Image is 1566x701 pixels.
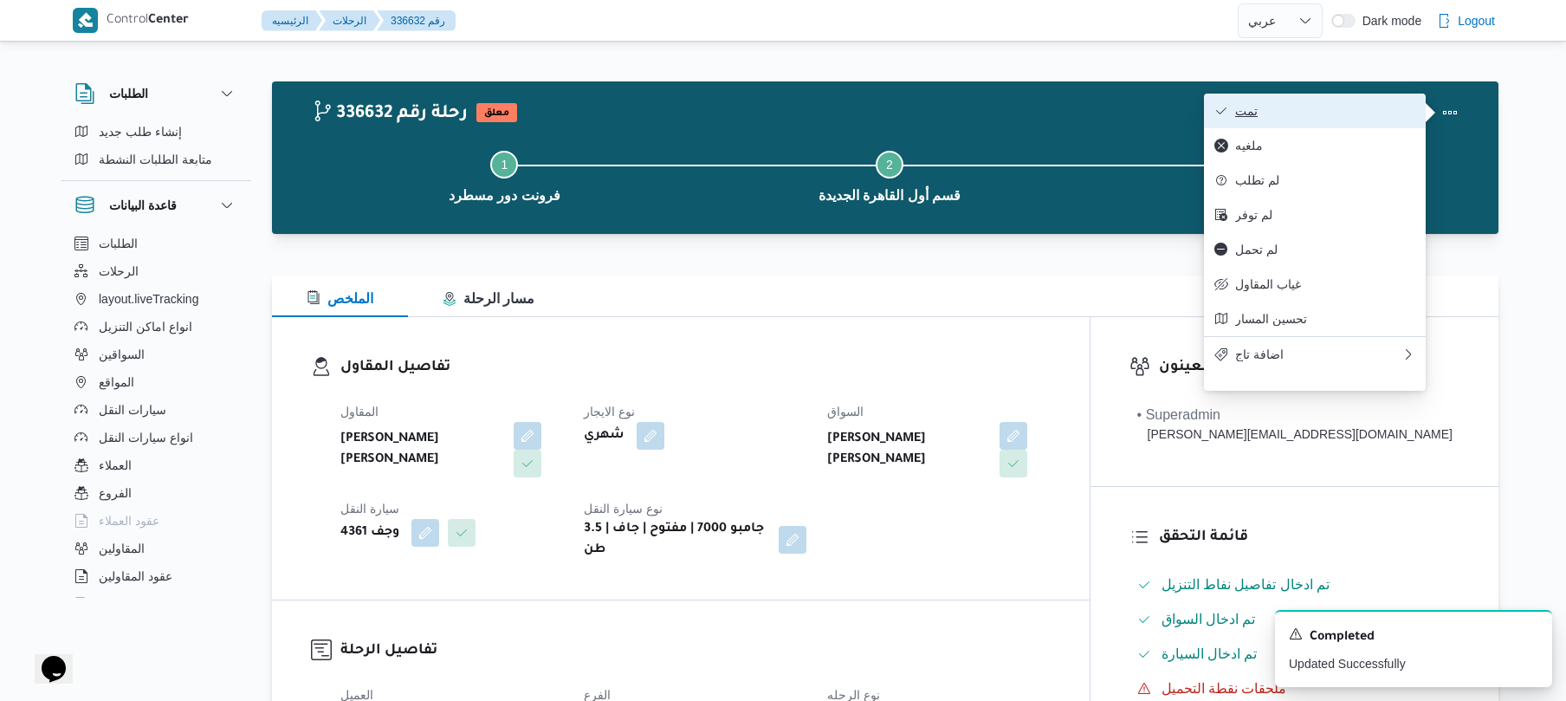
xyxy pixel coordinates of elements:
span: لم تطلب [1235,173,1415,187]
span: عقود العملاء [99,510,159,531]
h3: قاعدة البيانات [109,195,177,216]
span: سيارات النقل [99,399,166,420]
span: متابعة الطلبات النشطة [99,149,212,170]
button: انواع سيارات النقل [68,424,244,451]
span: تم ادخال السواق [1162,609,1256,630]
span: لم توفر [1235,208,1415,222]
p: Updated Successfully [1289,655,1538,673]
span: انواع سيارات النقل [99,427,193,448]
span: اضافة تاج [1235,347,1401,361]
button: سيارات النقل [68,396,244,424]
span: المقاول [340,405,379,419]
span: الملخص [307,291,373,306]
span: لم تحمل [1235,243,1415,256]
span: 2 [886,158,893,172]
div: الطلبات [61,118,251,180]
span: تم ادخال تفاصيل نفاط التنزيل [1162,577,1330,592]
img: X8yXhbKr1z7QwAAAABJRU5ErkJggg== [73,8,98,33]
h3: تفاصيل المقاول [340,356,1051,380]
button: غياب المقاول [1204,267,1426,302]
b: جامبو 7000 | مفتوح | جاف | 3.5 طن [584,519,767,561]
span: الفروع [99,483,132,503]
button: تحسين المسار [1204,302,1426,336]
span: ملغيه [1235,139,1415,153]
h3: تفاصيل الرحلة [340,639,1051,663]
button: السواقين [68,341,244,368]
span: مسار الرحلة [443,291,534,306]
button: لم تحمل [1204,232,1426,267]
button: ملغيه [1204,128,1426,163]
div: [PERSON_NAME][EMAIL_ADDRESS][DOMAIN_NAME] [1137,425,1453,444]
span: تم ادخال السواق [1162,612,1256,626]
span: تحسين المسار [1235,312,1415,326]
button: الطلبات [74,83,237,104]
b: شهري [584,425,624,446]
span: نوع الايجار [584,405,635,419]
span: غياب المقاول [1235,277,1415,291]
button: Logout [1430,3,1502,38]
h3: المعينون [1159,356,1459,380]
span: layout.liveTracking [99,289,198,309]
span: Completed [1310,627,1375,648]
button: 336632 رقم [377,10,456,31]
span: تم ادخال السيارة [1162,644,1258,665]
span: الرحلات [99,261,139,282]
button: الفروع [68,479,244,507]
button: فرونت دور مسطرد [312,130,697,220]
button: إنشاء طلب جديد [68,118,244,146]
h3: الطلبات [109,83,148,104]
button: الرحلات [68,257,244,285]
b: Center [148,14,189,28]
button: تمت [1204,94,1426,128]
b: معلق [484,108,509,119]
button: العملاء [68,451,244,479]
button: المقاولين [68,535,244,562]
div: قاعدة البيانات [61,230,251,605]
span: معلق [476,103,517,122]
span: Logout [1458,10,1495,31]
b: [PERSON_NAME] [PERSON_NAME] [827,429,988,471]
span: تم ادخال تفاصيل نفاط التنزيل [1162,574,1330,595]
button: لم توفر [1204,198,1426,232]
button: المواقع [68,368,244,396]
button: متابعة الطلبات النشطة [68,146,244,173]
span: تم ادخال السيارة [1162,646,1258,661]
button: انواع اماكن التنزيل [68,313,244,341]
span: عقود المقاولين [99,566,172,587]
button: قاعدة البيانات [74,195,237,216]
span: انواع اماكن التنزيل [99,316,192,337]
span: ملحقات نقطة التحميل [1162,681,1287,696]
b: وجف 4361 [340,523,399,543]
button: عقود العملاء [68,507,244,535]
button: الرحلات [319,10,380,31]
button: layout.liveTracking [68,285,244,313]
span: المقاولين [99,538,145,559]
button: فرونت دور مسطرد [1082,130,1467,220]
button: الطلبات [68,230,244,257]
h2: 336632 رحلة رقم [312,103,468,126]
span: فرونت دور مسطرد [449,185,560,206]
span: • Superadmin mohamed.nabil@illa.com.eg [1137,405,1453,444]
div: • Superadmin [1137,405,1453,425]
span: نوع سيارة النقل [584,502,663,516]
span: 1 [501,158,508,172]
button: اجهزة التليفون [68,590,244,618]
h3: قائمة التحقق [1159,526,1459,549]
button: تم ادخال السيارة [1130,640,1459,668]
span: الطلبات [99,233,138,254]
button: لم تطلب [1204,163,1426,198]
button: تم ادخال تفاصيل نفاط التنزيل [1130,571,1459,599]
b: [PERSON_NAME] [PERSON_NAME] [340,429,502,471]
button: Actions [1433,95,1467,130]
button: عقود المقاولين [68,562,244,590]
span: المواقع [99,372,134,393]
span: ملحقات نقطة التحميل [1162,678,1287,699]
button: تم ادخال السواق [1130,606,1459,633]
span: السواق [827,405,864,419]
button: قسم أول القاهرة الجديدة [697,130,1083,220]
button: اضافة تاج [1204,336,1426,372]
span: Dark mode [1356,14,1421,28]
span: سيارة النقل [340,502,399,516]
iframe: chat widget [17,632,73,684]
